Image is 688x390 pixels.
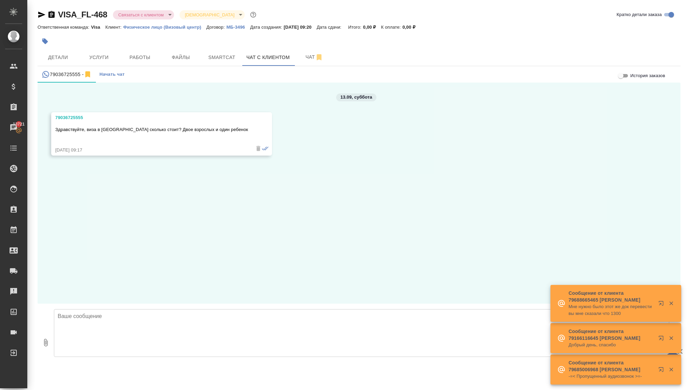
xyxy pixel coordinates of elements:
p: Ответственная команда: [38,25,91,30]
span: Начать чат [99,71,125,78]
button: [DEMOGRAPHIC_DATA] [183,12,236,18]
div: Связаться с клиентом [113,10,174,19]
p: К оплате: [381,25,403,30]
p: Физическое лицо (Визовый центр) [123,25,206,30]
button: Открыть в новой вкладке [654,331,671,348]
span: Smartcat [205,53,238,62]
button: Добавить тэг [38,34,53,49]
div: 79036725555 - (undefined) [42,70,92,79]
div: 79036725555 [55,114,248,121]
button: Скопировать ссылку для ЯМессенджера [38,11,46,19]
p: Клиент: [105,25,123,30]
span: История заказов [630,72,665,79]
div: simple tabs example [38,66,680,83]
p: 13.09, суббота [340,94,372,101]
p: 0,00 ₽ [363,25,381,30]
p: Сообщение от клиента 79166116645 [PERSON_NAME] [569,328,654,342]
p: [DATE] 09:20 [284,25,317,30]
button: Связаться с клиентом [116,12,166,18]
span: Чат с клиентом [246,53,290,62]
a: Физическое лицо (Визовый центр) [123,24,206,30]
span: Кратко детали заказа [617,11,662,18]
p: -=< Пропущенный аудиозвонок >=- [569,373,654,380]
p: Добрый день, спасибо [569,342,654,348]
button: Доп статусы указывают на важность/срочность заказа [249,10,258,19]
button: Скопировать ссылку [47,11,56,19]
span: Работы [124,53,156,62]
p: МБ-3496 [226,25,250,30]
svg: Отписаться [315,53,323,61]
p: Сообщение от клиента 79688665465 [PERSON_NAME] [569,290,654,303]
p: Мне нужно было этот же док перевести вы мне сказали что 1300 [569,303,654,317]
svg: Отписаться [84,70,92,78]
button: Открыть в новой вкладке [654,363,671,379]
span: Детали [42,53,74,62]
a: 13721 [2,119,26,136]
div: Связаться с клиентом [180,10,245,19]
span: Услуги [83,53,115,62]
p: Visa [91,25,105,30]
button: Закрыть [664,366,678,373]
p: Здравствуйте, виза в [GEOGRAPHIC_DATA] сколько стоит? Двое взрослых и один ребенок [55,126,248,133]
p: 0,00 ₽ [402,25,420,30]
p: Дата сдачи: [317,25,343,30]
p: Дата создания: [250,25,284,30]
button: Закрыть [664,335,678,341]
button: Начать чат [96,66,128,83]
button: Открыть в новой вкладке [654,297,671,313]
span: Файлы [164,53,197,62]
a: МБ-3496 [226,24,250,30]
div: [DATE] 09:17 [55,147,248,154]
button: Закрыть [664,300,678,306]
span: Чат [298,53,331,61]
a: VISA_FL-468 [58,10,107,19]
span: 13721 [9,121,29,128]
p: Сообщение от клиента 79685006968 [PERSON_NAME] [569,359,654,373]
p: Договор: [206,25,227,30]
p: Итого: [348,25,363,30]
